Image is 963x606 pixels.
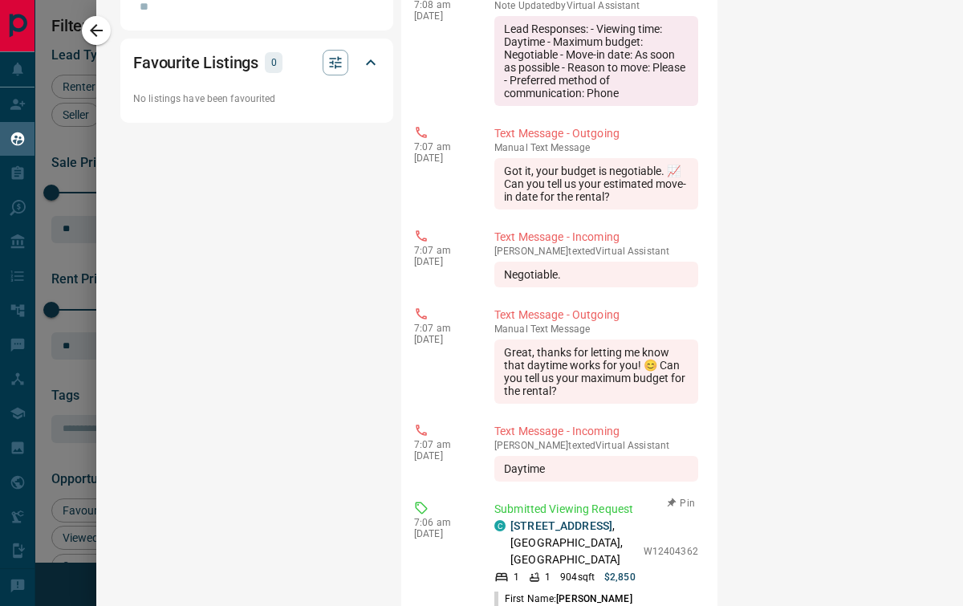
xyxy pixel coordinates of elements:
p: Text Message - Incoming [494,423,698,440]
p: Text Message - Outgoing [494,125,698,142]
div: Great, thanks for letting me know that daytime works for you! 😊 Can you tell us your maximum budg... [494,340,698,404]
span: manual [494,323,528,335]
div: Got it, your budget is negotiable. 📈 Can you tell us your estimated move-in date for the rental? [494,158,698,209]
div: Favourite Listings0 [133,43,380,82]
p: No listings have been favourited [133,92,380,106]
p: Submitted Viewing Request [494,501,698,518]
div: Daytime [494,456,698,482]
p: [DATE] [414,334,470,345]
p: 1 [514,570,519,584]
div: Negotiable. [494,262,698,287]
p: [DATE] [414,10,470,22]
p: [DATE] [414,450,470,462]
p: 0 [270,54,278,71]
button: Pin [658,496,705,510]
p: 7:07 am [414,245,470,256]
span: manual [494,142,528,153]
p: 7:07 am [414,141,470,153]
h2: Favourite Listings [133,50,258,75]
p: $2,850 [604,570,636,584]
p: 7:07 am [414,323,470,334]
p: Text Message [494,142,698,153]
p: [DATE] [414,153,470,164]
a: [STREET_ADDRESS] [510,519,612,532]
div: Lead Responses: - Viewing time: Daytime - Maximum budget: Negotiable - Move-in date: As soon as p... [494,16,698,106]
p: 7:06 am [414,517,470,528]
span: [PERSON_NAME] [556,593,632,604]
p: [DATE] [414,528,470,539]
p: , [GEOGRAPHIC_DATA], [GEOGRAPHIC_DATA] [510,518,636,568]
p: 7:07 am [414,439,470,450]
p: [DATE] [414,256,470,267]
p: [PERSON_NAME] texted Virtual Assistant [494,246,698,257]
p: 1 [545,570,551,584]
div: condos.ca [494,520,506,531]
p: [PERSON_NAME] texted Virtual Assistant [494,440,698,451]
p: 904 sqft [560,570,595,584]
p: Text Message - Incoming [494,229,698,246]
p: First Name: [494,592,632,606]
p: W12404362 [644,544,698,559]
p: Text Message [494,323,698,335]
p: Text Message - Outgoing [494,307,698,323]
